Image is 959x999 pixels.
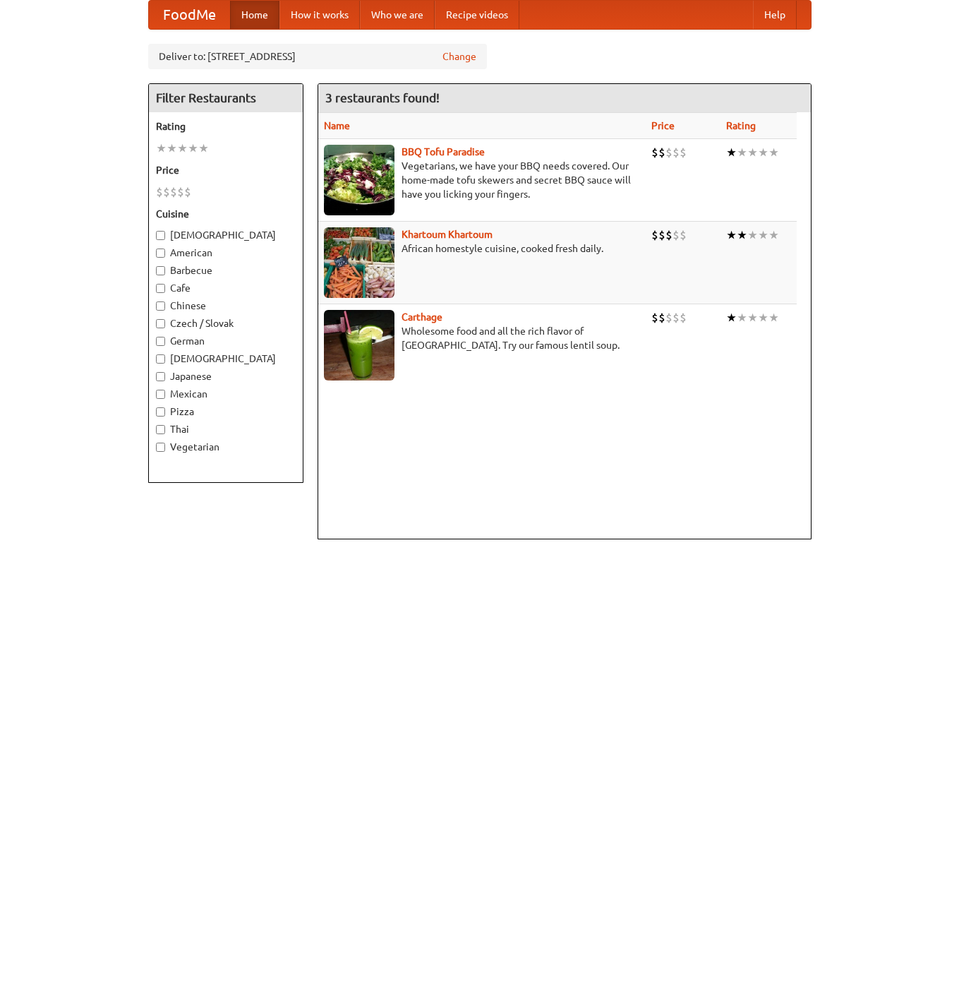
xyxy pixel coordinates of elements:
h5: Cuisine [156,207,296,221]
li: $ [651,145,658,160]
input: Vegetarian [156,443,165,452]
a: Price [651,120,675,131]
img: carthage.jpg [324,310,394,381]
label: Barbecue [156,263,296,277]
a: Change [442,49,476,64]
label: [DEMOGRAPHIC_DATA] [156,352,296,366]
input: Thai [156,425,165,434]
label: Chinese [156,299,296,313]
li: $ [680,145,687,160]
li: ★ [737,227,747,243]
li: ★ [747,310,758,325]
div: Deliver to: [STREET_ADDRESS] [148,44,487,69]
a: How it works [279,1,360,29]
li: $ [658,145,665,160]
label: Czech / Slovak [156,316,296,330]
a: Home [230,1,279,29]
label: Pizza [156,405,296,419]
li: $ [651,310,658,325]
li: ★ [768,145,779,160]
li: ★ [198,140,209,156]
li: $ [658,227,665,243]
input: Czech / Slovak [156,319,165,328]
label: Mexican [156,387,296,401]
li: $ [665,145,672,160]
a: Help [753,1,797,29]
li: ★ [737,145,747,160]
input: American [156,249,165,258]
p: African homestyle cuisine, cooked fresh daily. [324,241,640,256]
a: BBQ Tofu Paradise [402,146,485,157]
li: $ [658,310,665,325]
li: ★ [758,227,768,243]
input: Cafe [156,284,165,293]
label: [DEMOGRAPHIC_DATA] [156,228,296,242]
p: Wholesome food and all the rich flavor of [GEOGRAPHIC_DATA]. Try our famous lentil soup. [324,324,640,352]
li: $ [156,184,163,200]
li: ★ [167,140,177,156]
h5: Price [156,163,296,177]
li: $ [177,184,184,200]
li: ★ [726,310,737,325]
li: ★ [726,227,737,243]
li: $ [170,184,177,200]
label: American [156,246,296,260]
input: Chinese [156,301,165,311]
a: Recipe videos [435,1,519,29]
label: Cafe [156,281,296,295]
li: ★ [747,145,758,160]
img: tofuparadise.jpg [324,145,394,215]
li: ★ [747,227,758,243]
li: ★ [726,145,737,160]
a: Carthage [402,311,442,323]
li: $ [672,227,680,243]
li: ★ [758,145,768,160]
li: $ [163,184,170,200]
label: German [156,334,296,348]
a: FoodMe [149,1,230,29]
li: ★ [737,310,747,325]
a: Khartoum Khartoum [402,229,493,240]
ng-pluralize: 3 restaurants found! [325,91,440,104]
label: Vegetarian [156,440,296,454]
li: ★ [177,140,188,156]
li: $ [680,227,687,243]
input: [DEMOGRAPHIC_DATA] [156,354,165,364]
li: $ [665,227,672,243]
h4: Filter Restaurants [149,84,303,112]
li: ★ [768,310,779,325]
input: Pizza [156,407,165,417]
input: Mexican [156,390,165,399]
label: Thai [156,422,296,436]
li: $ [672,310,680,325]
input: Japanese [156,372,165,381]
li: $ [680,310,687,325]
li: ★ [758,310,768,325]
li: $ [651,227,658,243]
li: $ [672,145,680,160]
input: German [156,337,165,346]
a: Who we are [360,1,435,29]
p: Vegetarians, we have your BBQ needs covered. Our home-made tofu skewers and secret BBQ sauce will... [324,159,640,201]
li: ★ [188,140,198,156]
li: ★ [156,140,167,156]
li: $ [665,310,672,325]
img: khartoum.jpg [324,227,394,298]
input: Barbecue [156,266,165,275]
a: Rating [726,120,756,131]
input: [DEMOGRAPHIC_DATA] [156,231,165,240]
li: ★ [768,227,779,243]
label: Japanese [156,369,296,383]
h5: Rating [156,119,296,133]
li: $ [184,184,191,200]
a: Name [324,120,350,131]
